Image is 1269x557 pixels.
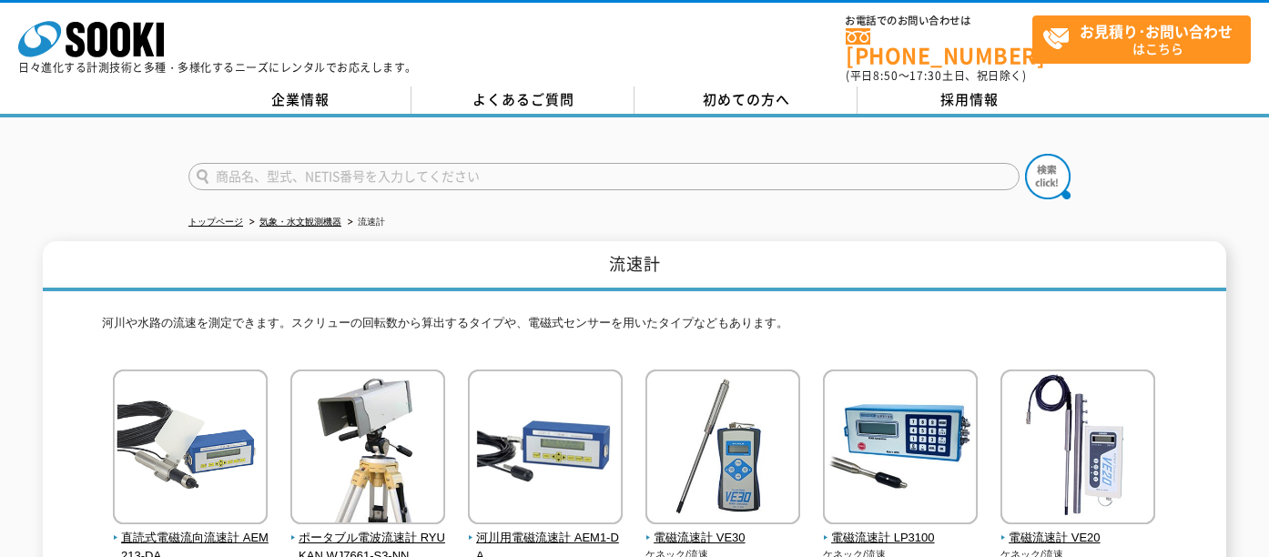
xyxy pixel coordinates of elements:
[823,529,979,548] span: 電磁流速計 LP3100
[823,370,978,529] img: 電磁流速計 LP3100
[846,15,1032,26] span: お電話でのお問い合わせは
[1042,16,1250,62] span: はこちら
[703,89,790,109] span: 初めての方へ
[858,86,1081,114] a: 採用情報
[1000,529,1156,548] span: 電磁流速計 VE20
[290,370,445,529] img: ポータブル電波流速計 RYUKAN WJ7661-S3-NN
[188,217,243,227] a: トップページ
[634,86,858,114] a: 初めての方へ
[1000,370,1155,529] img: 電磁流速計 VE20
[344,213,385,232] li: 流速計
[645,370,800,529] img: 電磁流速計 VE30
[102,314,1167,342] p: 河川や水路の流速を測定できます。スクリューの回転数から算出するタイプや、電磁式センサーを用いたタイプなどもあります。
[18,62,417,73] p: 日々進化する計測技術と多種・多様化するニーズにレンタルでお応えします。
[188,163,1020,190] input: 商品名、型式、NETIS番号を入力してください
[1000,511,1156,548] a: 電磁流速計 VE20
[468,370,623,529] img: 河川用電磁流速計 AEM1-DA
[873,67,898,84] span: 8:50
[188,86,411,114] a: 企業情報
[1080,20,1233,42] strong: お見積り･お問い合わせ
[823,511,979,548] a: 電磁流速計 LP3100
[1032,15,1251,64] a: お見積り･お問い合わせはこちら
[846,28,1032,66] a: [PHONE_NUMBER]
[113,370,268,529] img: 直読式電磁流向流速計 AEM213-DA
[411,86,634,114] a: よくあるご質問
[259,217,341,227] a: 気象・水文観測機器
[645,511,801,548] a: 電磁流速計 VE30
[1025,154,1071,199] img: btn_search.png
[43,241,1226,291] h1: 流速計
[645,529,801,548] span: 電磁流速計 VE30
[909,67,942,84] span: 17:30
[846,67,1026,84] span: (平日 ～ 土日、祝日除く)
